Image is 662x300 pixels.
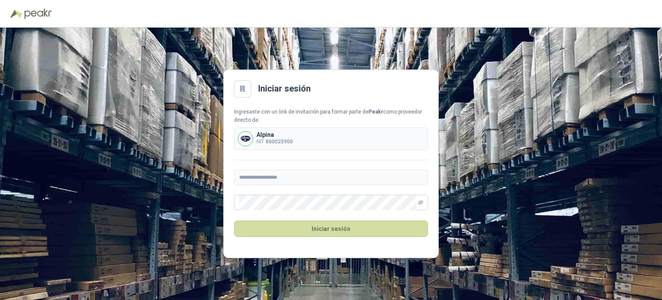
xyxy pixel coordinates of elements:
button: Iniciar sesión [234,221,428,237]
img: Peakr [24,9,52,19]
b: Peakr [368,109,383,115]
h2: Iniciar sesión [258,82,311,95]
img: Company Logo [238,132,253,146]
img: Logo [10,9,22,18]
span: eye-invisible [418,200,423,205]
p: Alpina [256,132,293,138]
b: 860025900 [265,139,293,145]
div: Ingresaste con un link de invitación para formar parte de como proveedor directo de: [234,108,428,124]
p: NIT [256,138,293,146]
